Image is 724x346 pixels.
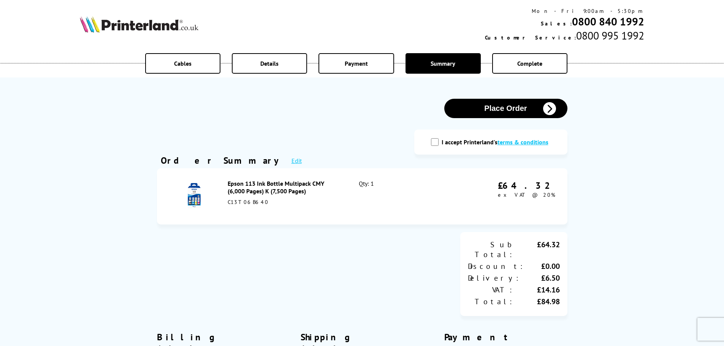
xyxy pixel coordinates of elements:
div: Mon - Fri 9:00am - 5:30pm [485,8,644,14]
div: C13T06B640 [228,199,342,205]
span: 0800 995 1992 [576,28,644,43]
span: Customer Service: [485,34,576,41]
button: Place Order [444,99,567,118]
div: Epson 113 Ink Bottle Multipack CMY (6,000 Pages) K (7,500 Pages) [228,180,342,195]
div: £6.50 [520,273,560,283]
img: Epson 113 Ink Bottle Multipack CMY (6,000 Pages) K (7,500 Pages) [181,182,208,209]
div: Discount: [468,261,524,271]
div: £0.00 [524,261,560,271]
a: modal_tc [497,138,548,146]
span: Complete [517,60,542,67]
img: Printerland Logo [80,16,198,33]
div: Order Summary [161,155,284,166]
span: Sales: [541,20,572,27]
span: Summary [431,60,455,67]
div: £84.98 [514,297,560,307]
div: £14.16 [514,285,560,295]
div: VAT: [468,285,514,295]
div: £64.32 [498,180,556,191]
div: Payment [444,331,567,343]
span: Payment [345,60,368,67]
span: Details [260,60,279,67]
span: Cables [174,60,192,67]
div: Qty: 1 [359,180,437,213]
a: Edit [292,157,302,164]
a: 0800 840 1992 [572,14,644,28]
span: ex VAT @ 20% [498,191,555,198]
label: I accept Printerland's [442,138,552,146]
div: Total: [468,297,514,307]
div: Delivery: [468,273,520,283]
div: Sub Total: [468,240,514,259]
div: £64.32 [514,240,560,259]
